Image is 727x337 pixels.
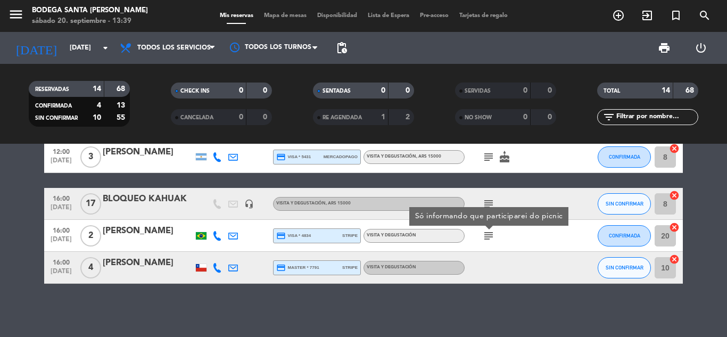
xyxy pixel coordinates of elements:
span: visa * 5431 [276,152,311,162]
span: SIN CONFIRMAR [606,265,643,270]
span: 4 [80,257,101,278]
button: CONFIRMADA [598,146,651,168]
span: Visita y Degustación [276,201,351,206]
i: power_settings_new [695,42,707,54]
div: [PERSON_NAME] [103,224,193,238]
span: NO SHOW [465,115,492,120]
span: CONFIRMADA [609,233,640,239]
strong: 0 [263,87,269,94]
i: filter_list [602,111,615,124]
i: subject [482,229,495,242]
div: LOG OUT [682,32,719,64]
strong: 1 [381,113,385,121]
strong: 0 [406,87,412,94]
span: 17 [80,193,101,215]
span: mercadopago [324,153,358,160]
strong: 14 [662,87,670,94]
strong: 0 [523,87,527,94]
strong: 14 [93,85,101,93]
span: 16:00 [48,192,75,204]
span: 3 [80,146,101,168]
span: [DATE] [48,268,75,280]
span: Pre-acceso [415,13,454,19]
span: SIN CONFIRMAR [35,116,78,121]
button: menu [8,6,24,26]
strong: 0 [381,87,385,94]
strong: 55 [117,114,127,121]
span: visa * 4834 [276,231,311,241]
button: CONFIRMADA [598,225,651,246]
span: Lista de Espera [362,13,415,19]
div: Só informando que participarei do picnic [415,211,563,222]
strong: 68 [685,87,696,94]
span: Disponibilidad [312,13,362,19]
span: print [658,42,671,54]
span: RESERVADAS [35,87,69,92]
div: sábado 20. septiembre - 13:39 [32,16,148,27]
strong: 0 [523,113,527,121]
i: credit_card [276,152,286,162]
i: menu [8,6,24,22]
i: search [698,9,711,22]
strong: 13 [117,102,127,109]
span: 12:00 [48,145,75,157]
button: SIN CONFIRMAR [598,257,651,278]
strong: 0 [548,87,554,94]
span: Tarjetas de regalo [454,13,513,19]
strong: 10 [93,114,101,121]
i: add_circle_outline [612,9,625,22]
i: credit_card [276,231,286,241]
strong: 0 [239,113,243,121]
span: CONFIRMADA [609,154,640,160]
strong: 0 [263,113,269,121]
span: stripe [342,264,358,271]
i: turned_in_not [670,9,682,22]
span: , ARS 15000 [416,154,441,159]
strong: 68 [117,85,127,93]
div: Bodega Santa [PERSON_NAME] [32,5,148,16]
i: exit_to_app [641,9,654,22]
div: BLOQUEO KAHUAK [103,192,193,206]
span: Mapa de mesas [259,13,312,19]
span: CONFIRMADA [35,103,72,109]
strong: 0 [239,87,243,94]
div: [PERSON_NAME] [103,145,193,159]
span: Visita y Degustación [367,154,441,159]
span: stripe [342,232,358,239]
input: Filtrar por nombre... [615,111,698,123]
div: [PERSON_NAME] [103,256,193,270]
i: credit_card [276,263,286,273]
span: TOTAL [604,88,620,94]
i: headset_mic [244,199,254,209]
i: cancel [669,254,680,265]
span: pending_actions [335,42,348,54]
span: [DATE] [48,157,75,169]
i: cancel [669,190,680,201]
span: [DATE] [48,204,75,216]
span: Visita y Degustación [367,233,416,237]
span: Todos los servicios [137,44,211,52]
span: RE AGENDADA [323,115,362,120]
i: subject [482,151,495,163]
i: arrow_drop_down [99,42,112,54]
button: SIN CONFIRMAR [598,193,651,215]
span: 16:00 [48,224,75,236]
span: SIN CONFIRMAR [606,201,643,207]
i: subject [482,198,495,210]
span: Mis reservas [214,13,259,19]
i: cancel [669,143,680,154]
i: cake [498,151,511,163]
span: Visita y Degustación [367,265,416,269]
strong: 0 [548,113,554,121]
span: SERVIDAS [465,88,491,94]
span: [DATE] [48,236,75,248]
span: 16:00 [48,256,75,268]
strong: 4 [97,102,101,109]
span: 2 [80,225,101,246]
span: CHECK INS [180,88,210,94]
span: master * 7791 [276,263,319,273]
span: CANCELADA [180,115,213,120]
i: cancel [669,222,680,233]
span: SENTADAS [323,88,351,94]
i: [DATE] [8,36,64,60]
